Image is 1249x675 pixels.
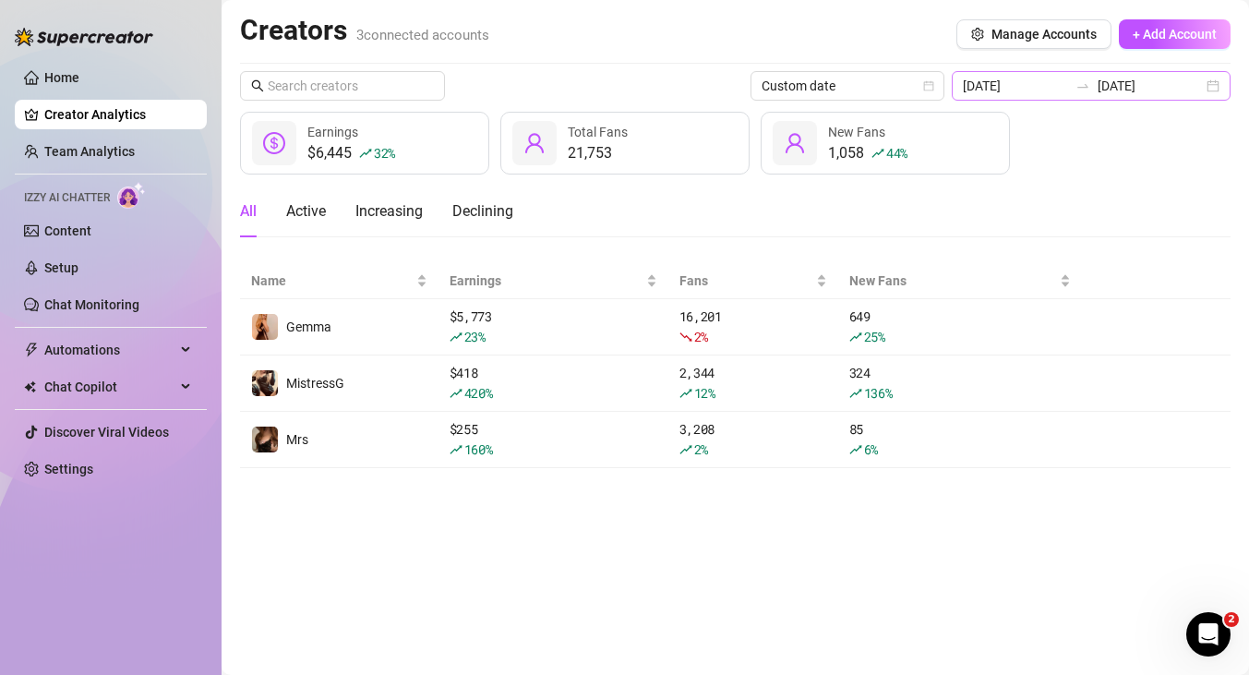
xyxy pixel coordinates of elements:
[263,132,285,154] span: dollar-circle
[24,189,110,207] span: Izzy AI Chatter
[307,125,358,139] span: Earnings
[828,125,885,139] span: New Fans
[44,425,169,440] a: Discover Viral Videos
[240,200,257,223] div: All
[679,443,692,456] span: rise
[963,76,1068,96] input: Start date
[450,363,657,404] div: $ 418
[15,28,153,46] img: logo-BBDzfeDw.svg
[464,384,493,402] span: 420 %
[1133,27,1217,42] span: + Add Account
[679,331,692,344] span: fall
[849,307,1071,347] div: 649
[679,419,827,460] div: 3,208
[923,80,934,91] span: calendar
[450,331,462,344] span: rise
[849,387,862,400] span: rise
[24,343,39,357] span: thunderbolt
[356,27,489,43] span: 3 connected accounts
[849,419,1071,460] div: 85
[464,440,493,458] span: 160 %
[838,263,1082,299] th: New Fans
[450,307,657,347] div: $ 5,773
[44,70,79,85] a: Home
[252,314,278,340] img: Gemma
[849,271,1056,291] span: New Fans
[251,271,413,291] span: Name
[864,384,893,402] span: 136 %
[450,387,462,400] span: rise
[991,27,1097,42] span: Manage Accounts
[450,443,462,456] span: rise
[307,142,395,164] div: $6,445
[523,132,546,154] span: user
[355,200,423,223] div: Increasing
[694,328,708,345] span: 2 %
[1224,612,1239,627] span: 2
[452,200,513,223] div: Declining
[44,372,175,402] span: Chat Copilot
[679,307,827,347] div: 16,201
[286,432,308,447] span: Mrs
[251,79,264,92] span: search
[568,125,628,139] span: Total Fans
[762,72,933,100] span: Custom date
[44,100,192,129] a: Creator Analytics
[286,376,344,391] span: MistressG
[828,142,907,164] div: 1,058
[849,363,1071,404] div: 324
[1075,78,1090,93] span: swap-right
[668,263,838,299] th: Fans
[679,387,692,400] span: rise
[117,182,146,209] img: AI Chatter
[864,440,878,458] span: 6 %
[1075,78,1090,93] span: to
[374,144,395,162] span: 32 %
[971,28,984,41] span: setting
[450,419,657,460] div: $ 255
[679,271,812,291] span: Fans
[1119,19,1231,49] button: + Add Account
[1186,612,1231,657] iframe: Intercom live chat
[286,319,331,334] span: Gemma
[886,144,907,162] span: 44 %
[240,263,438,299] th: Name
[268,76,419,96] input: Search creators
[568,142,628,164] div: 21,753
[784,132,806,154] span: user
[450,271,643,291] span: Earnings
[849,443,862,456] span: rise
[694,440,708,458] span: 2 %
[44,335,175,365] span: Automations
[44,260,78,275] a: Setup
[871,147,884,160] span: rise
[679,363,827,404] div: 2,344
[438,263,668,299] th: Earnings
[44,223,91,238] a: Content
[44,462,93,476] a: Settings
[44,144,135,159] a: Team Analytics
[359,147,372,160] span: rise
[956,19,1111,49] button: Manage Accounts
[44,297,139,312] a: Chat Monitoring
[849,331,862,344] span: rise
[864,328,885,345] span: 25 %
[252,370,278,396] img: MistressG
[1098,76,1203,96] input: End date
[240,13,489,48] h2: Creators
[286,200,326,223] div: Active
[24,380,36,393] img: Chat Copilot
[464,328,486,345] span: 23 %
[252,427,278,452] img: Mrs
[694,384,715,402] span: 12 %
